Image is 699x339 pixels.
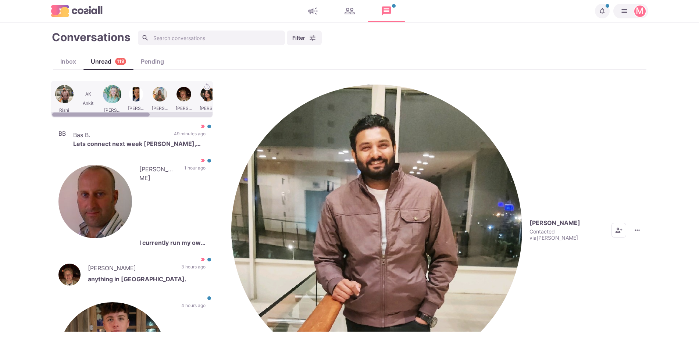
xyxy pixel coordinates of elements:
[287,31,322,45] button: Filter
[73,131,167,139] p: Bas B.
[139,238,206,247] p: I currently run my own business
[613,4,648,18] button: Martin
[636,7,644,15] div: Martin
[181,264,206,275] p: 3 hours ago
[88,264,174,275] p: [PERSON_NAME]
[529,219,580,226] p: [PERSON_NAME]
[58,165,132,238] img: Phil Robinson
[88,275,206,286] p: anything in [GEOGRAPHIC_DATA].
[611,223,626,238] button: Add add contacts
[184,165,206,238] p: 1 hour ago
[139,165,177,238] p: [PERSON_NAME]
[58,131,66,136] div: Bas B.
[58,264,81,286] img: Brendan Healy
[117,58,124,65] p: 119
[83,57,133,66] div: Unread
[595,4,610,18] button: Notifications
[630,223,645,238] button: More menu
[174,131,206,139] p: 49 minutes ago
[51,5,103,17] img: logo
[52,31,131,44] h1: Conversations
[73,139,206,148] p: Lets connect next week [PERSON_NAME], this week is stacked. Where are you based?
[529,228,604,241] p: Contacted via [PERSON_NAME]
[53,57,83,66] div: Inbox
[138,31,285,45] input: Search conversations
[133,57,171,66] div: Pending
